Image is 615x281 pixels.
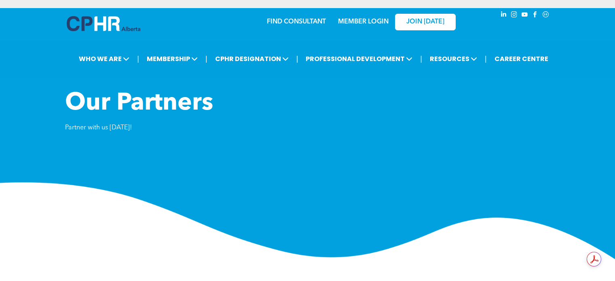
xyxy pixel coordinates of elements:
span: CPHR DESIGNATION [213,51,291,66]
a: CAREER CENTRE [492,51,551,66]
img: A blue and white logo for cp alberta [67,16,140,31]
span: PROFESSIONAL DEVELOPMENT [303,51,415,66]
span: WHO WE ARE [76,51,132,66]
a: MEMBER LOGIN [338,19,389,25]
a: JOIN [DATE] [395,14,456,30]
li: | [296,51,298,67]
li: | [485,51,487,67]
span: JOIN [DATE] [406,18,444,26]
span: RESOURCES [427,51,480,66]
a: linkedin [499,10,508,21]
li: | [205,51,207,67]
a: instagram [510,10,519,21]
a: youtube [520,10,529,21]
li: | [137,51,139,67]
a: Social network [541,10,550,21]
a: FIND CONSULTANT [267,19,326,25]
span: Partner with us [DATE]! [65,125,132,131]
span: Our Partners [65,91,213,116]
li: | [420,51,422,67]
span: MEMBERSHIP [144,51,200,66]
a: facebook [531,10,540,21]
